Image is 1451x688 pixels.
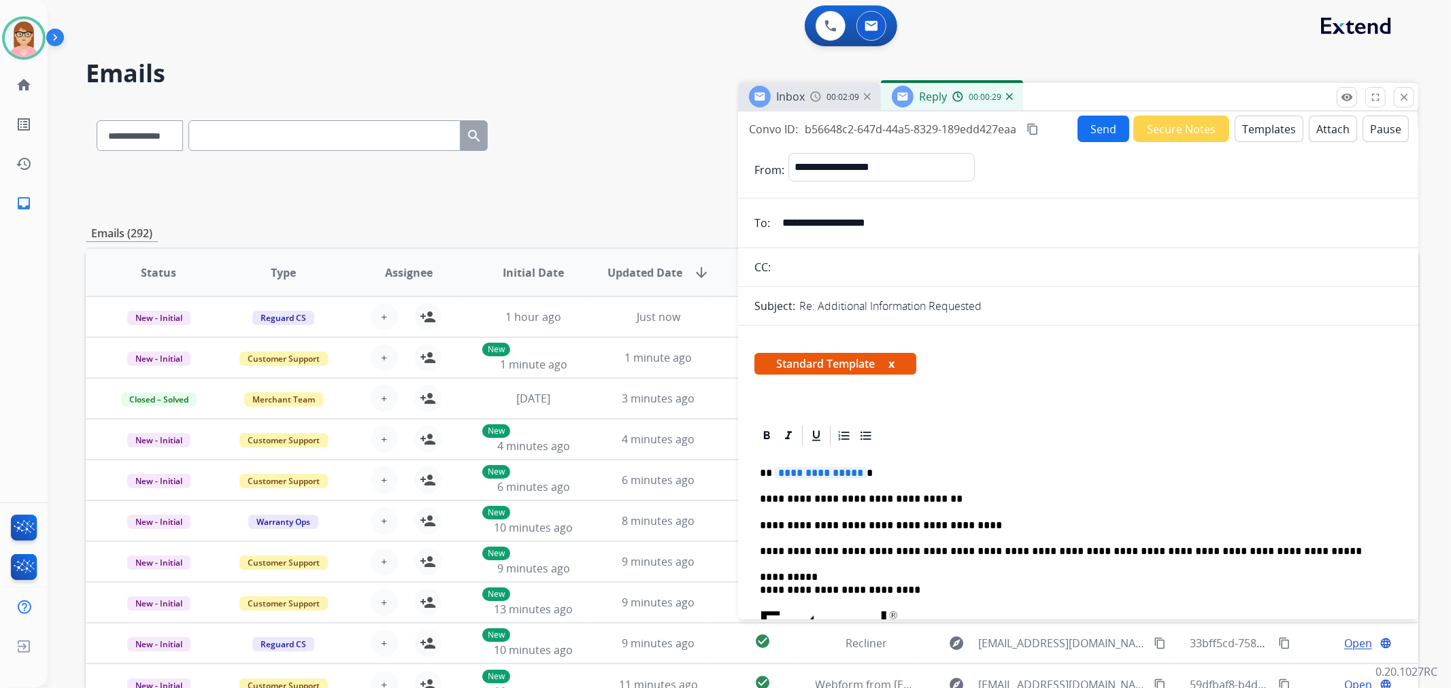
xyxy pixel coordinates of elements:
[948,635,965,651] mat-icon: explore
[420,349,436,366] mat-icon: person_add
[482,465,510,479] p: New
[494,642,573,657] span: 10 minutes ago
[754,259,771,275] p: CC:
[1078,116,1129,142] button: Send
[754,215,770,231] p: To:
[754,298,795,314] p: Subject:
[5,19,43,57] img: avatar
[516,391,550,406] span: [DATE]
[252,311,314,325] span: Reguard CS
[466,128,482,144] mat-icon: search
[497,479,570,494] span: 6 minutes ago
[500,357,567,372] span: 1 minute ago
[622,595,695,610] span: 9 minutes ago
[86,225,158,242] p: Emails (292)
[1375,664,1437,680] p: 0.20.1027RC
[371,344,398,371] button: +
[1363,116,1409,142] button: Pause
[371,630,398,657] button: +
[622,472,695,487] span: 6 minutes ago
[622,554,695,569] span: 9 minutes ago
[919,89,947,104] span: Reply
[371,385,398,412] button: +
[16,195,32,211] mat-icon: inbox
[420,390,436,407] mat-icon: person_add
[381,390,387,407] span: +
[856,426,876,446] div: Bullet List
[1154,637,1166,649] mat-icon: content_copy
[381,309,387,325] span: +
[622,513,695,528] span: 8 minutes ago
[637,309,680,324] span: Just now
[806,426,827,446] div: Underline
[127,311,190,325] span: New - Initial
[693,264,710,281] mat-icon: arrow_downward
[1278,637,1290,649] mat-icon: content_copy
[494,602,573,617] span: 13 minutes ago
[756,426,777,446] div: Bold
[420,635,436,651] mat-icon: person_add
[505,309,561,324] span: 1 hour ago
[252,637,314,651] span: Reguard CS
[381,594,387,610] span: +
[503,264,564,281] span: Initial Date
[127,433,190,447] span: New - Initial
[381,513,387,529] span: +
[1309,116,1357,142] button: Attach
[121,392,197,407] span: Closed – Solved
[371,303,398,330] button: +
[16,116,32,133] mat-icon: list_alt
[244,392,323,407] span: Merchant Team
[420,309,436,325] mat-icon: person_add
[776,89,805,104] span: Inbox
[1369,91,1382,103] mat-icon: fullscreen
[127,596,190,610] span: New - Initial
[969,92,1001,103] span: 00:00:29
[978,635,1146,651] span: [EMAIL_ADDRESS][DOMAIN_NAME]
[381,635,387,651] span: +
[799,298,982,314] p: Re: Additional Information Requested
[381,349,387,366] span: +
[141,264,176,281] span: Status
[420,472,436,488] mat-icon: person_add
[385,264,433,281] span: Assignee
[420,553,436,570] mat-icon: person_add
[607,264,682,281] span: Updated Date
[127,515,190,529] span: New - Initial
[497,438,570,453] span: 4 minutes ago
[127,637,190,651] span: New - Initial
[1027,123,1039,135] mat-icon: content_copy
[827,92,859,103] span: 00:02:09
[239,596,328,610] span: Customer Support
[754,633,771,649] mat-icon: check_circle
[239,433,328,447] span: Customer Support
[16,156,32,172] mat-icon: history
[86,60,1418,87] h2: Emails
[271,264,296,281] span: Type
[16,77,32,93] mat-icon: home
[749,121,798,137] p: Convo ID:
[127,555,190,570] span: New - Initial
[239,474,328,488] span: Customer Support
[482,547,510,560] p: New
[1190,636,1394,651] span: 33bff5cd-758e-4314-9509-c00c8c1c38ba
[482,506,510,519] p: New
[371,466,398,494] button: +
[381,431,387,447] span: +
[482,587,510,601] p: New
[239,351,328,366] span: Customer Support
[420,513,436,529] mat-icon: person_add
[1341,91,1353,103] mat-icon: remove_red_eye
[778,426,799,446] div: Italic
[482,343,510,356] p: New
[834,426,854,446] div: Ordered List
[1398,91,1410,103] mat-icon: close
[888,356,895,372] button: x
[371,426,398,453] button: +
[127,351,190,366] span: New - Initial
[482,424,510,438] p: New
[622,391,695,406] span: 3 minutes ago
[381,472,387,488] span: +
[754,353,916,375] span: Standard Template
[622,432,695,447] span: 4 minutes ago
